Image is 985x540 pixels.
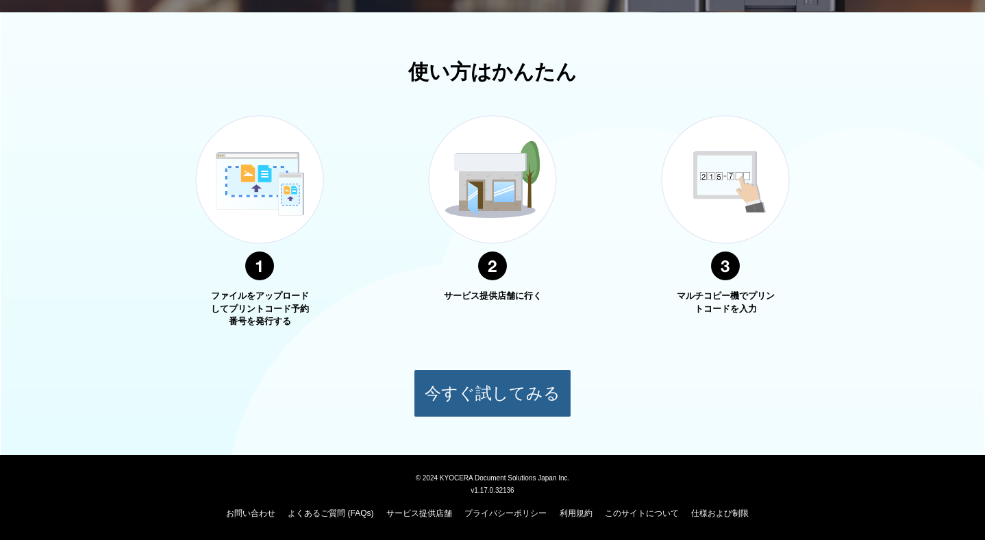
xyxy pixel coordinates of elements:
[674,290,777,315] p: マルチコピー機でプリントコードを入力
[208,290,311,328] p: ファイルをアップロードしてプリントコード予約番号を発行する
[288,508,373,518] a: よくあるご質問 (FAQs)
[226,508,275,518] a: お問い合わせ
[471,486,514,494] span: v1.17.0.32136
[560,508,593,518] a: 利用規約
[386,508,452,518] a: サービス提供店舗
[416,473,570,482] span: © 2024 KYOCERA Document Solutions Japan Inc.
[605,508,679,518] a: このサイトについて
[691,508,749,518] a: 仕様および制限
[441,290,544,303] p: サービス提供店舗に行く
[414,369,571,417] button: 今すぐ試してみる
[464,508,547,518] a: プライバシーポリシー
